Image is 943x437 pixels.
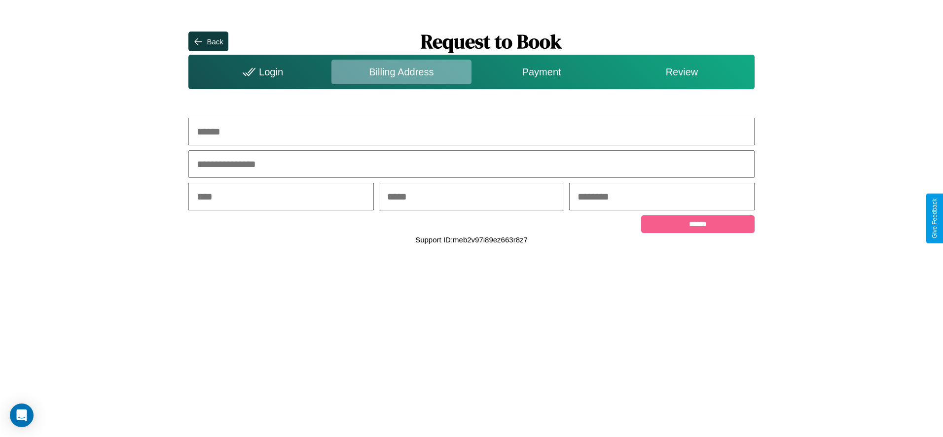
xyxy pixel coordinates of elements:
div: Open Intercom Messenger [10,403,34,427]
div: Back [207,37,223,46]
div: Login [191,60,331,84]
p: Support ID: meb2v97i89ez663r8z7 [415,233,528,246]
button: Back [188,32,228,51]
h1: Request to Book [228,28,755,55]
div: Review [612,60,752,84]
div: Billing Address [331,60,471,84]
div: Give Feedback [931,199,938,238]
div: Payment [471,60,612,84]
